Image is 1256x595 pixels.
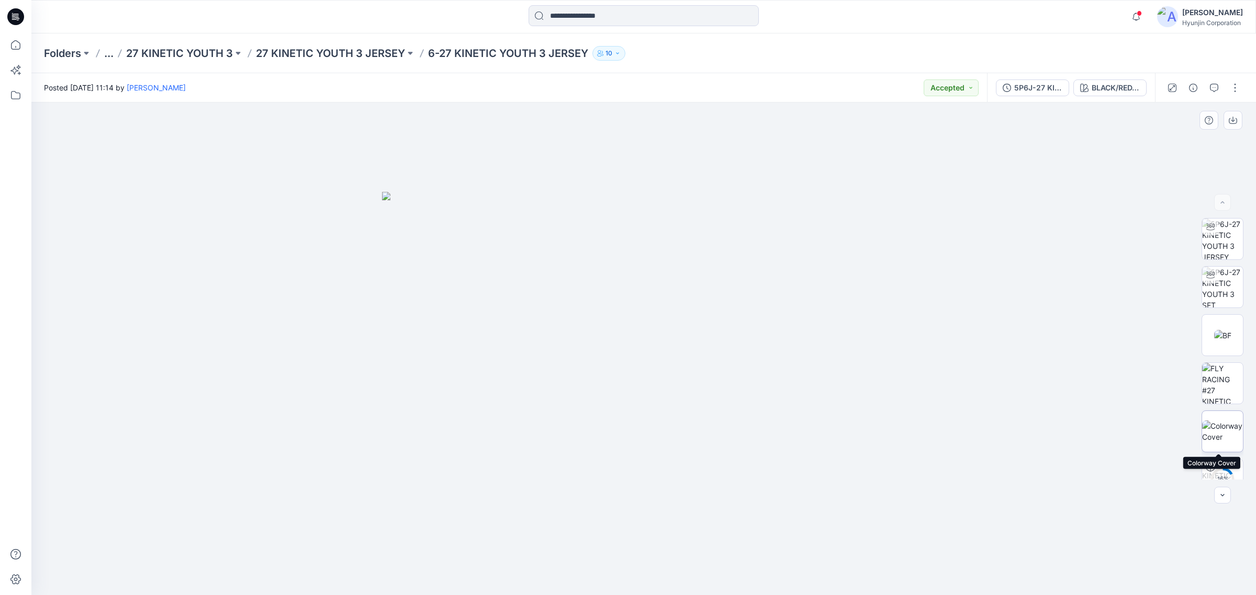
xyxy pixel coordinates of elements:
[1014,82,1062,94] div: 5P6J-27 KINETIC YOUTH 3 SET
[605,48,612,59] p: 10
[382,192,905,595] img: eyJhbGciOiJIUzI1NiIsImtpZCI6IjAiLCJzbHQiOiJzZXMiLCJ0eXAiOiJKV1QifQ.eyJkYXRhIjp7InR5cGUiOiJzdG9yYW...
[1092,82,1140,94] div: BLACK/RED/WHITE
[1210,475,1235,484] div: 16 %
[1185,79,1202,96] button: Details
[1202,363,1243,404] img: FLY RACING #27 KINETIC YOUTH 3 JERSEY (YS-YXL) 25.07.04 LAYOUT 3DCW6
[1202,459,1243,500] img: 5P6J-27 KINETIC YOUTH 3 SET BLACK/RED/WHITE
[592,46,625,61] button: 10
[44,46,81,61] a: Folders
[428,46,588,61] p: 6-27 KINETIC YOUTH 3 JERSEY
[996,79,1069,96] button: 5P6J-27 KINETIC YOUTH 3 SET
[1182,6,1243,19] div: [PERSON_NAME]
[1202,267,1243,307] img: 5P6J-27 KINETIC YOUTH 3 SET
[1073,79,1147,96] button: BLACK/RED/WHITE
[1214,330,1231,341] img: BF
[256,46,405,61] a: 27 KINETIC YOUTH 3 JERSEY
[127,83,186,92] a: [PERSON_NAME]
[1202,219,1243,259] img: 5P6J-27 KINETIC YOUTH 3 JERSEY
[44,82,186,93] span: Posted [DATE] 11:14 by
[1202,420,1243,442] img: Colorway Cover
[126,46,233,61] a: 27 KINETIC YOUTH 3
[1157,6,1178,27] img: avatar
[104,46,114,61] button: ...
[1182,19,1243,27] div: Hyunjin Corporation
